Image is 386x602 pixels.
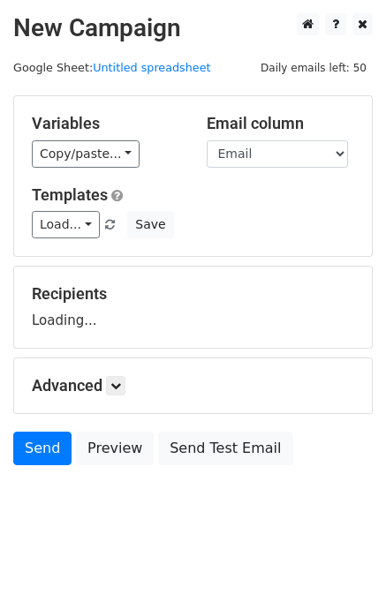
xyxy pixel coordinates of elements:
a: Templates [32,185,108,204]
h5: Recipients [32,284,354,304]
a: Preview [76,432,154,465]
a: Send [13,432,72,465]
a: Daily emails left: 50 [254,61,373,74]
h5: Advanced [32,376,354,395]
span: Daily emails left: 50 [254,58,373,78]
h5: Email column [207,114,355,133]
button: Save [127,211,173,238]
a: Untitled spreadsheet [93,61,210,74]
small: Google Sheet: [13,61,211,74]
a: Load... [32,211,100,238]
a: Copy/paste... [32,140,140,168]
h5: Variables [32,114,180,133]
a: Send Test Email [158,432,292,465]
h2: New Campaign [13,13,373,43]
div: Loading... [32,284,354,330]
